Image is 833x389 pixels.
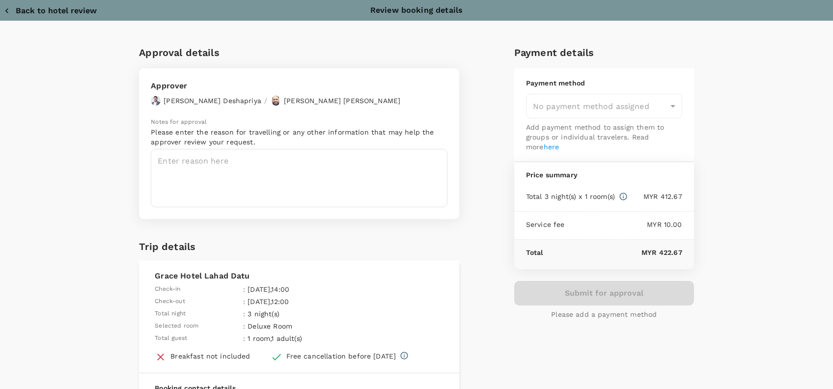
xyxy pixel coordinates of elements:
[170,351,250,361] div: Breakfast not included
[526,78,682,88] p: Payment method
[628,192,682,201] p: MYR 412.67
[155,321,198,331] span: Selected room
[248,333,355,343] p: 1 room , 1 adult(s)
[151,80,400,92] p: Approver
[139,45,459,60] h6: Approval details
[526,94,682,118] div: No payment method assigned
[155,333,187,343] span: Total guest
[243,309,245,319] span: :
[286,351,396,361] div: Free cancellation before [DATE]
[400,351,409,360] svg: Full refund before 2025-09-23 00:00 Cancellation penalty of MYR 227.11 after 2025-09-23 00:00 but...
[514,45,694,60] h6: Payment details
[264,96,267,106] p: /
[544,143,559,151] a: here
[155,282,357,343] table: simple table
[164,96,261,106] p: [PERSON_NAME] Deshapriya
[284,96,400,106] p: [PERSON_NAME] [PERSON_NAME]
[271,96,281,106] img: avatar-67b4218f54620.jpeg
[565,220,682,229] p: MYR 10.00
[243,321,245,331] span: :
[526,170,682,180] p: Price summary
[139,239,195,254] h6: Trip details
[243,297,245,306] span: :
[526,192,615,201] p: Total 3 night(s) x 1 room(s)
[243,284,245,294] span: :
[526,122,682,152] p: Add payment method to assign them to groups or individual travelers. Read more
[155,284,180,294] span: Check-in
[151,127,447,147] p: Please enter the reason for travelling or any other information that may help the approver review...
[155,309,186,319] span: Total night
[155,297,185,306] span: Check-out
[4,6,97,16] button: Back to hotel review
[155,270,444,282] p: Grace Hotel Lahad Datu
[526,220,565,229] p: Service fee
[248,321,355,331] p: Deluxe Room
[151,117,447,127] p: Notes for approval
[526,248,543,257] p: Total
[248,284,355,294] p: [DATE] , 14:00
[370,4,463,16] p: Review booking details
[551,309,657,319] p: Please add a payment method
[543,248,682,257] p: MYR 422.67
[243,333,245,343] span: :
[248,309,355,319] p: 3 night(s)
[248,297,355,306] p: [DATE] , 12:00
[151,96,161,106] img: avatar-67a5bcb800f47.png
